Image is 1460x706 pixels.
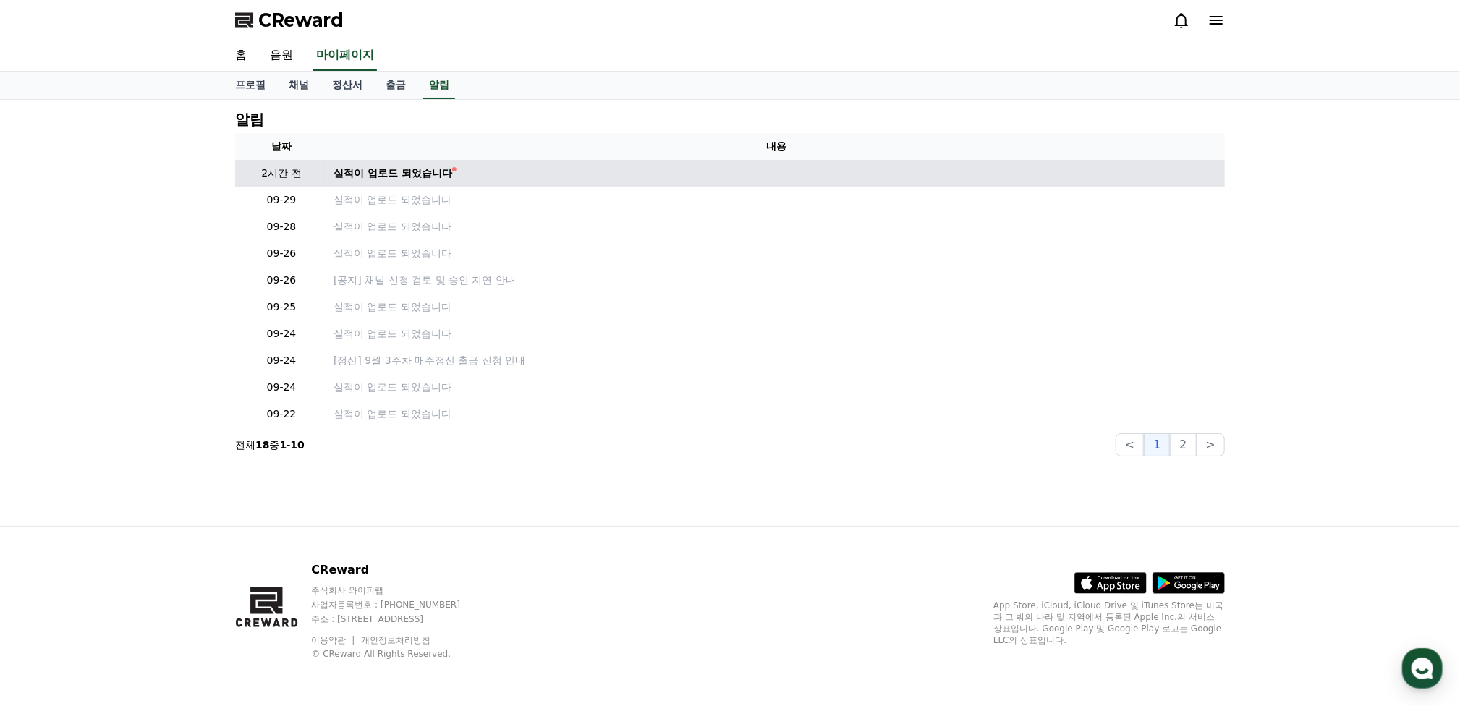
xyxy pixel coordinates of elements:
a: 개인정보처리방침 [361,635,430,645]
button: > [1197,433,1225,456]
a: 채널 [277,72,321,99]
p: 09-26 [241,273,322,288]
strong: 18 [255,439,269,451]
a: 설정 [187,459,278,495]
p: CReward [311,561,488,579]
a: 대화 [96,459,187,495]
strong: 1 [279,439,287,451]
span: 설정 [224,480,241,492]
p: 2시간 전 [241,166,322,181]
p: 사업자등록번호 : [PHONE_NUMBER] [311,599,488,611]
th: 내용 [328,133,1225,160]
a: [공지] 채널 신청 검토 및 승인 지연 안내 [334,273,1219,288]
p: 09-24 [241,326,322,341]
button: 2 [1170,433,1196,456]
a: 실적이 업로드 되었습니다 [334,299,1219,315]
a: 실적이 업로드 되었습니다 [334,407,1219,422]
a: 실적이 업로드 되었습니다 [334,380,1219,395]
a: 프로필 [224,72,277,99]
p: 09-22 [241,407,322,422]
button: < [1116,433,1144,456]
div: 실적이 업로드 되었습니다 [334,166,452,181]
a: CReward [235,9,344,32]
p: 주식회사 와이피랩 [311,584,488,596]
a: 마이페이지 [313,41,377,71]
p: 09-24 [241,353,322,368]
button: 1 [1144,433,1170,456]
a: 알림 [423,72,455,99]
p: 09-29 [241,192,322,208]
p: © CReward All Rights Reserved. [311,648,488,660]
p: 09-28 [241,219,322,234]
span: 홈 [46,480,54,492]
a: 홈 [224,41,258,71]
a: 실적이 업로드 되었습니다 [334,246,1219,261]
a: [정산] 9월 3주차 매주정산 출금 신청 안내 [334,353,1219,368]
p: 전체 중 - [235,438,305,452]
span: CReward [258,9,344,32]
a: 실적이 업로드 되었습니다 [334,166,1219,181]
a: 실적이 업로드 되었습니다 [334,219,1219,234]
a: 실적이 업로드 되었습니다 [334,192,1219,208]
a: 이용약관 [311,635,357,645]
p: App Store, iCloud, iCloud Drive 및 iTunes Store는 미국과 그 밖의 나라 및 지역에서 등록된 Apple Inc.의 서비스 상표입니다. Goo... [993,600,1225,646]
p: 09-25 [241,299,322,315]
a: 실적이 업로드 되었습니다 [334,326,1219,341]
strong: 10 [290,439,304,451]
p: 주소 : [STREET_ADDRESS] [311,613,488,625]
a: 출금 [374,72,417,99]
h4: 알림 [235,111,264,127]
a: 홈 [4,459,96,495]
a: 음원 [258,41,305,71]
th: 날짜 [235,133,328,160]
a: 정산서 [321,72,374,99]
p: 09-24 [241,380,322,395]
p: 09-26 [241,246,322,261]
span: 대화 [132,481,150,493]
